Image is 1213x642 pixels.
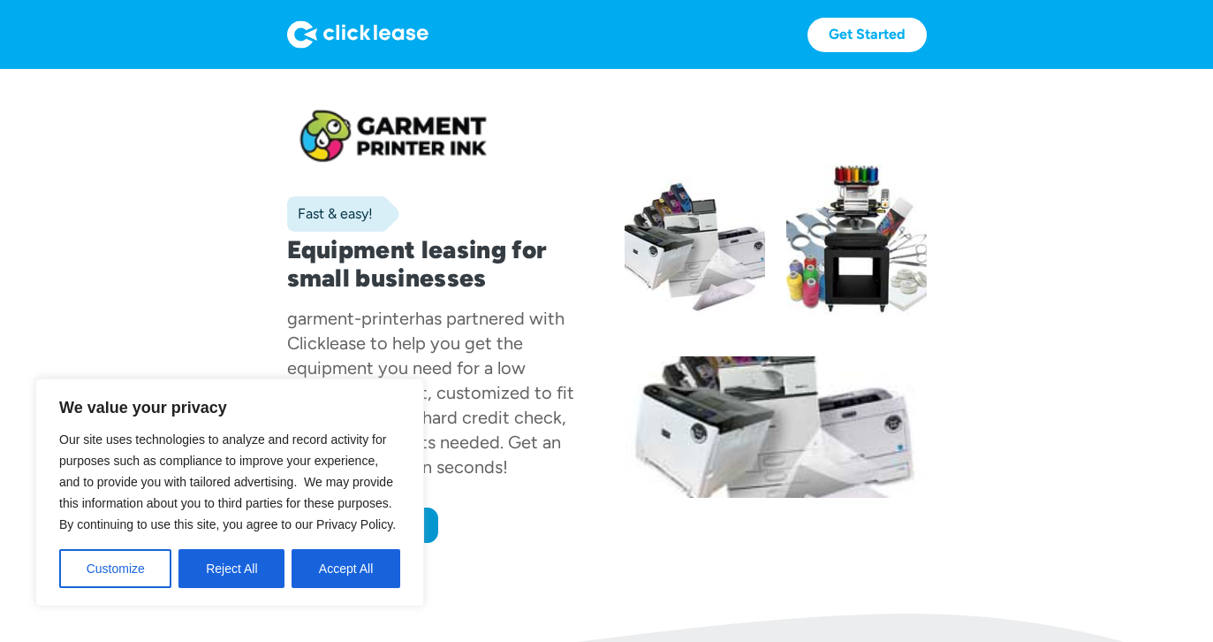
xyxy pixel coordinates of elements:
[178,549,284,588] button: Reject All
[59,397,400,418] p: We value your privacy
[287,308,415,329] div: garment-printer
[287,205,373,223] div: Fast & easy!
[287,308,574,478] div: has partnered with Clicklease to help you get the equipment you need for a low monthly payment, c...
[59,432,396,531] span: Our site uses technologies to analyze and record activity for purposes such as compliance to impr...
[807,18,927,52] a: Get Started
[59,549,171,588] button: Customize
[35,378,424,607] div: We value your privacy
[287,20,428,49] img: Logo
[287,235,589,292] h1: Equipment leasing for small businesses
[292,549,400,588] button: Accept All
